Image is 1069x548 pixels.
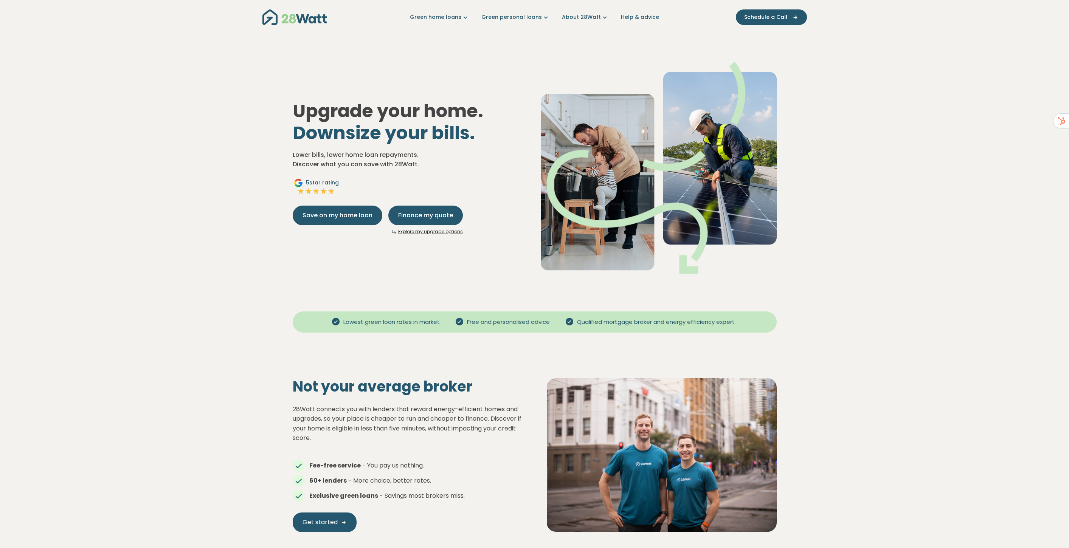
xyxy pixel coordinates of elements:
a: Get started [293,512,357,532]
img: Google [294,178,303,187]
img: Solar panel installation on a residential roof [547,378,777,531]
span: Get started [303,518,338,527]
a: Green home loans [410,13,469,21]
img: Full star [320,187,327,195]
nav: Main navigation [262,8,807,27]
span: - More choice, better rates. [348,476,431,485]
span: Lowest green loan rates in market [340,318,443,327]
span: Schedule a Call [744,13,787,21]
span: Free and personalised advice [464,318,553,327]
button: Finance my quote [388,206,463,225]
img: Dad helping toddler [541,62,777,274]
span: Finance my quote [398,211,453,220]
p: Lower bills, lower home loan repayments. Discover what you can save with 28Watt. [293,150,529,169]
button: Schedule a Call [736,9,807,25]
img: Full star [312,187,320,195]
img: Full star [297,187,305,195]
h1: Upgrade your home. [293,100,529,144]
img: Full star [327,187,335,195]
a: Help & advice [621,13,659,21]
a: Explore my upgrade options [398,228,463,235]
a: Google5star ratingFull starFull starFull starFull starFull star [293,178,340,197]
strong: Exclusive green loans [309,491,378,500]
p: 28Watt connects you with lenders that reward energy-efficient homes and upgrades, so your place i... [293,404,523,443]
a: Green personal loans [481,13,550,21]
span: - Savings most brokers miss. [380,491,465,500]
span: 5 star rating [306,179,339,187]
img: 28Watt [262,9,327,25]
strong: 60+ lenders [309,476,347,485]
span: - You pay us nothing. [362,461,424,470]
span: Save on my home loan [303,211,372,220]
button: Save on my home loan [293,206,382,225]
img: Full star [305,187,312,195]
a: About 28Watt [562,13,609,21]
span: Downsize your bills. [293,120,475,146]
span: Qualified mortgage broker and energy efficiency expert [574,318,738,327]
strong: Fee-free service [309,461,361,470]
h2: Not your average broker [293,378,523,395]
